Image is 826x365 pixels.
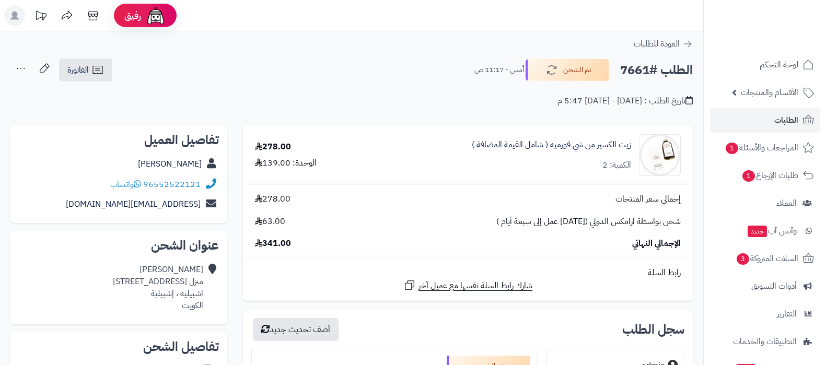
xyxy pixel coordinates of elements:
span: 278.00 [255,193,290,205]
div: تاريخ الطلب : [DATE] - [DATE] 5:47 م [557,95,693,107]
span: وآتس آب [747,223,797,238]
h2: تفاصيل العميل [19,134,219,146]
a: المراجعات والأسئلة1 [710,135,820,160]
a: 96552522121 [143,178,201,191]
div: الوحدة: 139.00 [255,157,317,169]
a: السلات المتروكة3 [710,246,820,271]
a: طلبات الإرجاع1 [710,163,820,188]
a: شارك رابط السلة نفسها مع عميل آخر [403,279,532,292]
span: جديد [748,226,767,237]
span: شحن بواسطة ارامكس الدولي ([DATE] عمل إلى سبعة أيام ) [496,216,681,228]
span: رفيق [124,9,141,22]
span: لوحة التحكم [760,57,798,72]
span: الإجمالي النهائي [632,238,681,250]
span: العملاء [776,196,797,210]
a: تحديثات المنصة [28,5,54,29]
span: التقارير [777,307,797,321]
span: 1 [725,142,739,155]
a: أدوات التسويق [710,274,820,299]
small: أمس - 11:17 ص [474,65,524,75]
img: ai-face.png [145,5,166,26]
span: الطلبات [774,113,798,127]
h2: الطلب #7661 [620,60,693,81]
a: التطبيقات والخدمات [710,329,820,354]
span: التطبيقات والخدمات [733,334,797,349]
a: لوحة التحكم [710,52,820,77]
span: العودة للطلبات [634,38,680,50]
button: أضف تحديث جديد [253,318,339,341]
a: الطلبات [710,108,820,133]
span: طلبات الإرجاع [741,168,798,183]
a: واتساب [110,178,141,191]
h2: عنوان الشحن [19,239,219,252]
a: الفاتورة [59,58,112,81]
div: الكمية: 2 [602,159,631,171]
a: العملاء [710,191,820,216]
h2: تفاصيل الشحن [19,340,219,353]
a: وآتس آبجديد [710,218,820,243]
a: [PERSON_NAME] [138,158,202,170]
a: زيت الكسير من شي قورميه ( شامل القيمة المضافة ) [472,139,631,151]
span: 63.00 [255,216,285,228]
span: الفاتورة [67,64,89,76]
span: 3 [736,253,750,265]
span: 341.00 [255,238,291,250]
img: logo-2.png [755,13,816,34]
div: 278.00 [255,141,291,153]
h3: سجل الطلب [622,323,684,336]
span: شارك رابط السلة نفسها مع عميل آخر [418,280,532,292]
div: رابط السلة [247,267,689,279]
button: تم الشحن [526,59,609,81]
span: إجمالي سعر المنتجات [615,193,681,205]
span: أدوات التسويق [751,279,797,293]
span: السلات المتروكة [736,251,798,266]
span: الأقسام والمنتجات [741,85,798,100]
img: 1667489028-C7628D2A-21CB-4ECE-ABDA-869F195B5451-90x90.JPEG [639,134,680,176]
a: العودة للطلبات [634,38,693,50]
a: [EMAIL_ADDRESS][DOMAIN_NAME] [66,198,201,210]
div: [PERSON_NAME] منزل [STREET_ADDRESS] اشبيليه ، إشبيلية الكويت [113,264,203,311]
span: المراجعات والأسئلة [725,140,798,155]
span: 1 [742,170,755,182]
a: التقارير [710,301,820,326]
